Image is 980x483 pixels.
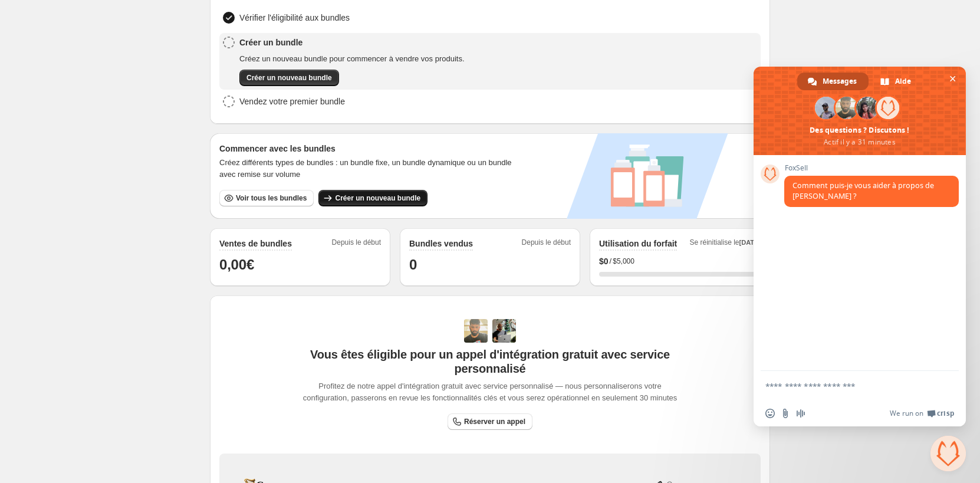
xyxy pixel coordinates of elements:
[599,238,677,249] h2: Utilisation du forfait
[464,319,488,343] img: Adi
[870,73,923,90] div: Aide
[464,417,525,426] span: Réserver un appel
[236,193,307,203] span: Voir tous les bundles
[239,12,350,24] span: Vérifier l'éligibilité aux bundles
[522,238,571,251] span: Depuis le début
[318,190,427,206] button: Créer un nouveau bundle
[219,143,527,155] h3: Commencer avec les bundles
[765,409,775,418] span: Insérer un emoji
[792,180,934,201] span: Comment puis-je vous aider à propos de [PERSON_NAME] ?
[765,381,928,392] textarea: Entrez votre message...
[239,70,339,86] button: Créer un nouveau bundle
[781,409,790,418] span: Envoyer un fichier
[890,409,954,418] a: We run onCrisp
[823,73,857,90] span: Messages
[219,238,292,249] h2: Ventes de bundles
[797,73,869,90] div: Messages
[239,53,465,65] span: Créez un nouveau bundle pour commencer à vendre vos produits.
[946,73,959,85] span: Fermer le chat
[890,409,923,418] span: We run on
[409,255,571,274] h1: 0
[219,190,314,206] button: Voir tous les bundles
[239,37,465,48] span: Créer un bundle
[301,347,680,376] span: Vous êtes éligible pour un appel d'intégration gratuit avec service personnalisé
[599,255,609,267] span: $ 0
[784,164,959,172] span: FoxSell
[301,380,680,404] span: Profitez de notre appel d'intégration gratuit avec service personnalisé — nous personnaliserons v...
[613,257,634,266] span: $5,000
[246,73,332,83] span: Créer un nouveau bundle
[689,238,761,251] span: Se réinitialise le
[335,193,420,203] span: Créer un nouveau bundle
[219,157,527,180] span: Créez différents types de bundles : un bundle fixe, un bundle dynamique ou un bundle avec remise ...
[239,96,345,107] span: Vendez votre premier bundle
[796,409,805,418] span: Message audio
[937,409,954,418] span: Crisp
[219,255,381,274] h1: 0,00€
[409,238,473,249] h2: Bundles vendus
[448,413,532,430] a: Réserver un appel
[739,239,761,246] span: [DATE]
[930,436,966,471] div: Fermer le chat
[332,238,381,251] span: Depuis le début
[599,255,761,267] div: /
[492,319,516,343] img: Prakhar
[895,73,911,90] span: Aide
